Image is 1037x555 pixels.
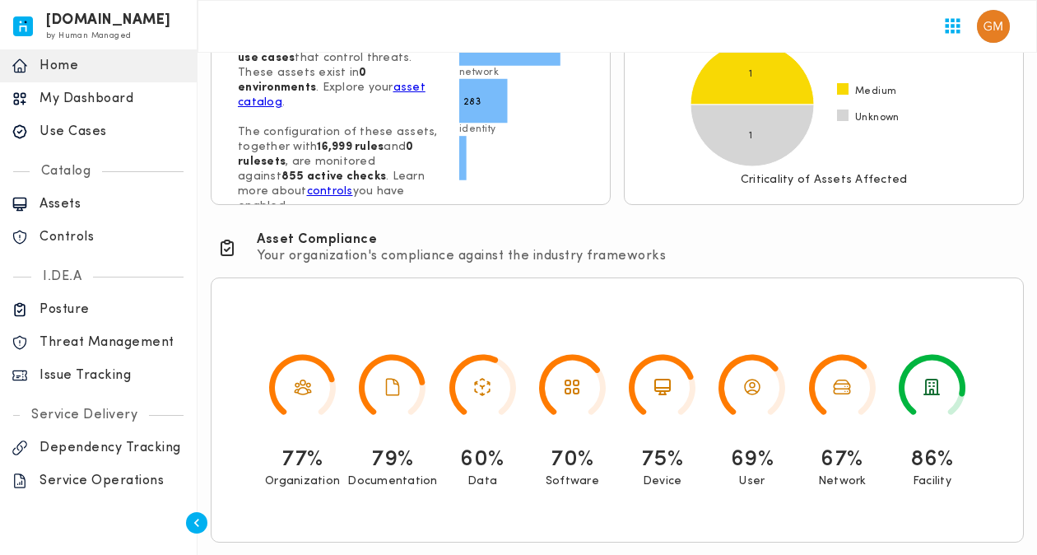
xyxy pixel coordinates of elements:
text: network [459,68,500,77]
strong: 16,999 rules [317,141,384,153]
p: My Dashboard [40,91,185,107]
p: Catalog [30,163,103,180]
p: Software [546,474,599,489]
p: 69% [731,445,774,474]
text: 1 [749,69,753,79]
p: Criticality of Assets Affected [741,173,908,188]
p: Threat Management [40,334,185,351]
p: Device [643,474,682,489]
p: Assets [40,196,185,212]
text: identity [459,125,496,135]
img: invicta.io [13,16,33,36]
p: Home [40,58,185,74]
p: Your organization's compliance against the industry frameworks [257,248,666,264]
p: Issue Tracking [40,367,185,384]
strong: 855 active checks [281,170,386,183]
img: George Molina [977,10,1010,43]
p: Data [467,474,497,489]
button: User [970,3,1016,49]
p: A total of have been discovered after enabling that control threats. These assets exist in . Expl... [238,21,442,214]
p: Use Cases [40,124,185,140]
p: I.DE.A [31,268,93,285]
p: Organization [265,474,340,489]
h6: Asset Compliance [257,231,666,248]
a: controls [307,185,353,198]
p: 60% [460,445,505,474]
p: Network [818,474,867,489]
span: by Human Managed [46,31,131,40]
text: 283 [463,98,481,108]
p: 79% [371,445,414,474]
p: 67% [821,445,863,474]
span: Medium [855,85,896,98]
p: 77% [281,445,323,474]
h6: [DOMAIN_NAME] [46,15,171,26]
p: Controls [40,229,185,245]
p: 70% [551,445,594,474]
p: Documentation [347,474,437,489]
text: 1 [749,131,753,141]
p: Service Operations [40,473,185,489]
p: Facility [913,474,951,489]
p: Dependency Tracking [40,440,185,456]
p: Posture [40,301,185,318]
p: User [739,474,765,489]
span: Unknown [855,111,900,124]
p: 86% [910,445,954,474]
p: Service Delivery [20,407,149,423]
p: 75% [641,445,684,474]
